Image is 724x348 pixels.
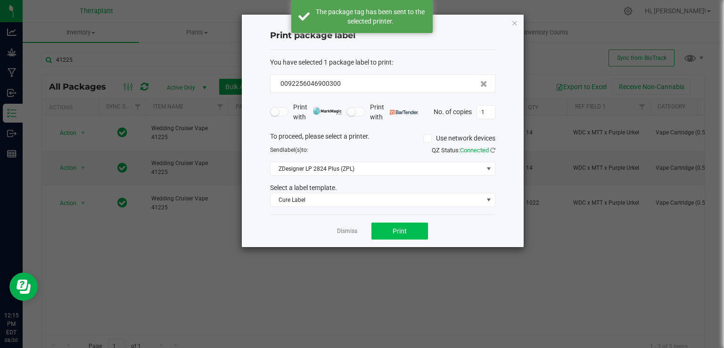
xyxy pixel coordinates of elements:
span: label(s) [283,147,302,153]
span: QZ Status: [432,147,495,154]
span: No. of copies [434,108,472,115]
img: mark_magic_cybra.png [313,108,342,115]
span: Send to: [270,147,308,153]
h4: Print package label [270,30,495,42]
span: Print [393,227,407,235]
span: Cure Label [271,193,483,207]
span: ZDesigner LP 2824 Plus (ZPL) [271,162,483,175]
span: You have selected 1 package label to print [270,58,392,66]
img: bartender.png [390,110,419,115]
div: To proceed, please select a printer. [263,132,502,146]
span: Print with [293,102,342,122]
div: Select a label template. [263,183,502,193]
iframe: Resource center [9,273,38,301]
span: Print with [370,102,419,122]
span: 0092256046900300 [280,80,341,87]
span: Connected [460,147,489,154]
button: Print [371,223,428,240]
a: Dismiss [337,227,357,235]
div: The package tag has been sent to the selected printer. [315,7,426,26]
label: Use network devices [423,133,495,143]
div: : [270,58,495,67]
